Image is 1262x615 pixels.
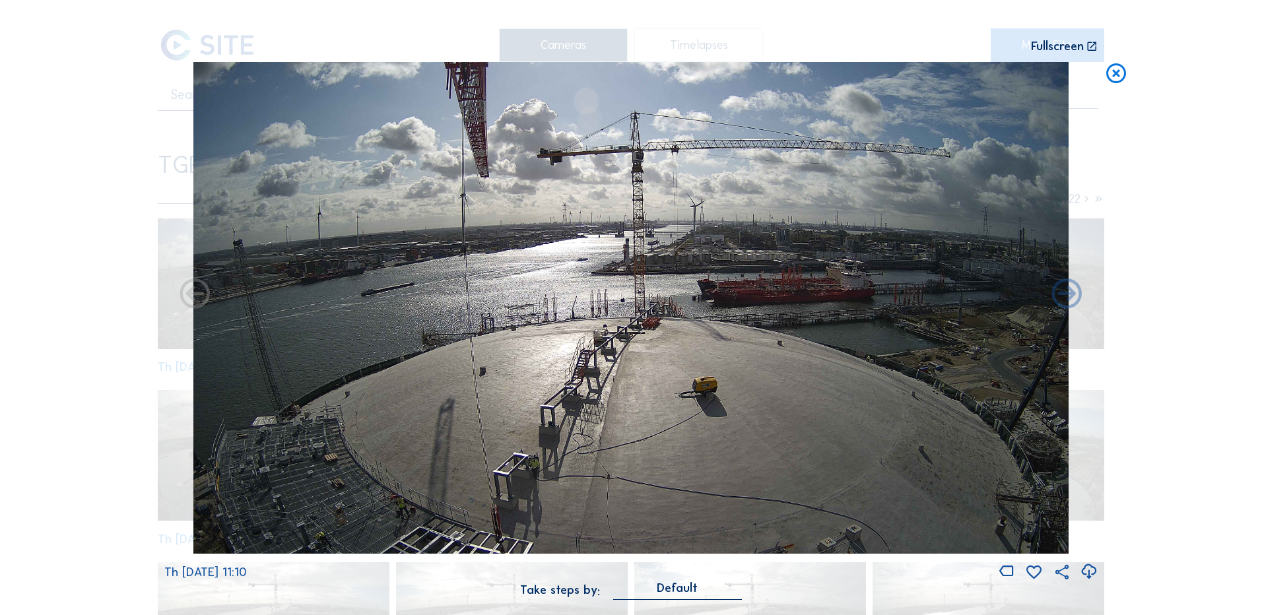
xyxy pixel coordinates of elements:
div: Default [657,582,698,594]
span: Th [DATE] 11:10 [164,565,247,579]
div: Fullscreen [1031,40,1084,53]
img: Image [193,62,1069,554]
i: Forward [177,277,213,313]
div: Take steps by: [520,584,600,596]
i: Back [1049,277,1085,313]
div: Default [613,582,742,600]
